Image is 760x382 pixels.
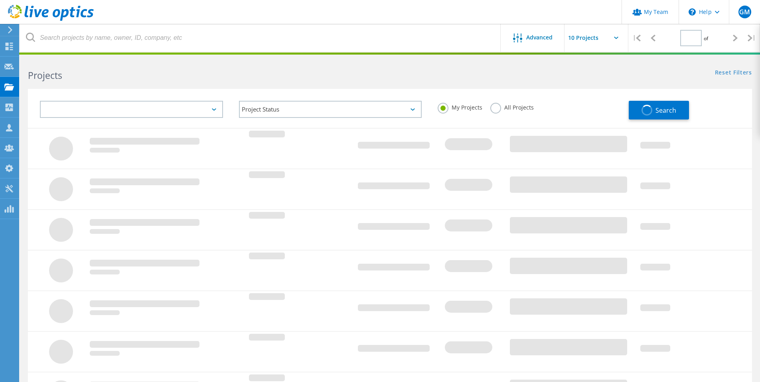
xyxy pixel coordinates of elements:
label: My Projects [438,103,482,110]
a: Reset Filters [715,70,752,76]
div: | [628,24,645,52]
span: Advanced [526,35,553,40]
span: Search [655,106,676,115]
input: Search projects by name, owner, ID, company, etc [20,24,501,52]
label: All Projects [490,103,534,110]
span: GM [739,9,750,15]
a: Live Optics Dashboard [8,17,94,22]
svg: \n [689,8,696,16]
div: Project Status [239,101,422,118]
button: Search [629,101,689,119]
b: Projects [28,69,62,82]
span: of [704,35,708,42]
div: | [744,24,760,52]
